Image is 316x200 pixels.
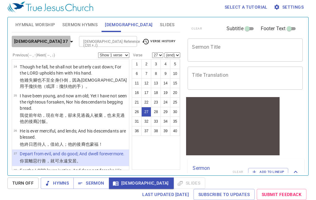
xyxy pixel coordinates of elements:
span: Slides [160,21,174,29]
div: Sermon Lineup(0)clearAdd to Lineup [188,158,304,186]
button: 25 [170,97,180,107]
p: Depart from evil, and do good; And dwell forevermore. [20,151,124,157]
button: 19 [160,88,170,98]
wh7200: 義人 [20,113,125,124]
wh4703: 被[PERSON_NAME] [20,49,114,60]
button: [DEMOGRAPHIC_DATA] [109,178,174,189]
button: 32 [141,116,151,126]
wh2603: 人，借給 [42,142,103,147]
input: Type Bible Reference [81,38,125,45]
button: 7 [141,69,151,79]
span: 26 [14,129,17,132]
button: 17 [141,88,151,98]
button: 1 [132,59,142,69]
button: Select a tutorial [222,2,270,13]
wh2233: 討 [37,119,50,124]
button: 16 [132,88,142,98]
span: Last updated [DATE] [142,191,189,198]
wh2204: ，卻未見過 [20,113,125,124]
button: 30 [170,107,180,117]
span: Hymnal Worship [15,21,55,29]
button: 27 [141,107,151,117]
label: Verse [132,53,142,57]
button: 18 [151,88,161,98]
p: 他終日 [20,141,127,147]
button: 22 [141,97,151,107]
span: Turn Off [12,179,34,187]
wh7931: 。 [77,158,81,163]
p: 他雖失腳 [20,77,127,89]
button: 31 [132,116,142,126]
label: Previous (←, ↑) Next (→, ↓) [13,53,55,57]
wh6213: 善 [42,158,81,163]
button: Settings [272,2,306,13]
wh5564: 他（或譯：攙扶他的手）。 [37,84,90,89]
wh1870: ，[DEMOGRAPHIC_DATA]也喜愛 [20,49,114,60]
b: [DEMOGRAPHIC_DATA] 37 [14,38,68,45]
wh3068: 立定 [20,49,114,60]
button: 3 [151,59,161,69]
button: 11 [132,78,142,88]
p: He is ever merciful, and lends; And his descendants are blessed. [20,128,127,140]
p: For the LORD loves justice, And does not forsake His saints; They are preserved forever, But the ... [20,167,127,186]
wh1397: 的腳步 [20,49,114,60]
wh6662: 被棄 [20,113,125,124]
button: 37 [141,126,151,136]
button: Hymns [41,178,74,189]
wh2233: 也蒙福 [85,142,103,147]
button: Sermon [73,178,109,189]
button: Turn Off [7,178,39,189]
wh3899: 。 [46,119,50,124]
wh2904: ，因為[DEMOGRAPHIC_DATA] [20,78,127,89]
wh7451: 行 [37,158,81,163]
button: 24 [160,97,170,107]
wh2896: ，就可永遠 [46,158,81,163]
span: Submit Feedback [262,191,301,198]
span: 27 [14,152,17,155]
span: 25 [14,94,17,97]
wh3027: 攙扶 [29,84,90,89]
button: 38 [151,126,161,136]
wh3867: 人；他的後裔 [59,142,103,147]
p: Though he fall, he shall not be utterly cast down; For the LORD upholds him with His hand. [20,64,127,76]
iframe: from-child [185,96,281,156]
wh5307: 也不至全身仆倒 [20,78,127,89]
button: 12 [141,78,151,88]
span: 28 [14,168,17,172]
button: Verse History [138,37,179,46]
span: Footer Text [261,25,286,32]
span: Sermon Hymns [62,21,98,29]
p: 我從前年幼 [20,112,127,124]
wh5288: ，現在年老 [20,113,125,124]
p: 你當離 [20,158,124,164]
button: 33 [151,116,161,126]
wh3068: 用手 [20,84,89,89]
button: 9 [160,69,170,79]
button: 23 [151,97,161,107]
button: 35 [170,116,180,126]
button: 4 [160,59,170,69]
span: Select a tutorial [225,3,268,11]
span: Settings [275,3,304,11]
button: 10 [170,69,180,79]
span: Hymns [46,179,69,187]
button: Add to Lineup [248,168,288,176]
span: Subscribe to Updates [198,191,250,198]
p: Sermon Lineup ( 0 ) [193,165,227,179]
span: Verse History [142,38,175,45]
button: 6 [132,69,142,79]
span: Add to Lineup [252,169,284,175]
wh5493: 惡 [33,158,81,163]
button: 29 [160,107,170,117]
wh1245: 飯 [42,119,50,124]
button: 39 [160,126,170,136]
button: 14 [160,78,170,88]
button: 13 [151,78,161,88]
span: 24 [14,65,17,68]
p: I have been young, and now am old; Yet I have not seen the righteous forsaken, Nor his descendant... [20,93,127,111]
wh1293: ！ [98,142,103,147]
button: 28 [151,107,161,117]
wh3117: 恩待 [33,142,103,147]
button: 40 [170,126,180,136]
button: 2 [141,59,151,69]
